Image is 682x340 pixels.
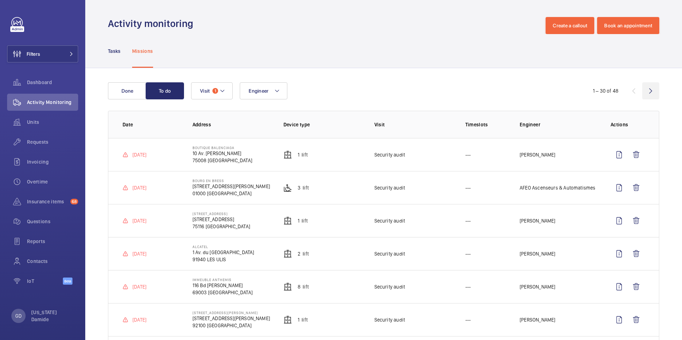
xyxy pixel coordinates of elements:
p: Device type [283,121,363,128]
p: [PERSON_NAME] [520,217,555,224]
p: Date [123,121,181,128]
p: 10 Av. [PERSON_NAME] [193,150,252,157]
p: 1 Lift [298,151,308,158]
span: Units [27,119,78,126]
p: [DATE] [132,184,146,191]
p: Security audit [374,217,405,224]
p: Security audit [374,184,405,191]
p: [PERSON_NAME] [520,316,555,323]
span: Activity Monitoring [27,99,78,106]
p: [STREET_ADDRESS][PERSON_NAME] [193,315,270,322]
p: 91940 LES ULIS [193,256,254,263]
p: 1 Lift [298,316,308,323]
span: Beta [63,278,72,285]
p: --- [465,184,471,191]
p: Timeslots [465,121,509,128]
img: elevator.svg [283,216,292,225]
p: Actions [611,121,645,128]
p: 75008 [GEOGRAPHIC_DATA] [193,157,252,164]
h1: Activity monitoring [108,17,197,30]
p: 69003 [GEOGRAPHIC_DATA] [193,289,253,296]
p: [PERSON_NAME] [520,283,555,290]
p: AFEO Ascenseurs & Automatismes [520,184,595,191]
span: IoT [27,278,63,285]
p: 1 Lift [298,217,308,224]
img: platform_lift.svg [283,183,292,192]
p: 75116 [GEOGRAPHIC_DATA] [193,223,250,230]
p: IMMEUBLE ANTHEMIS [193,278,253,282]
p: 92100 [GEOGRAPHIC_DATA] [193,322,270,329]
p: Security audit [374,316,405,323]
p: [PERSON_NAME] [520,250,555,257]
p: BOURG EN BRESS [193,179,270,183]
p: Security audit [374,250,405,257]
p: Tasks [108,48,121,55]
img: elevator.svg [283,283,292,291]
p: ALCATEL [193,245,254,249]
p: [STREET_ADDRESS][PERSON_NAME] [193,311,270,315]
p: [STREET_ADDRESS] [193,212,250,216]
button: Visit1 [191,82,233,99]
span: Dashboard [27,79,78,86]
p: Engineer [520,121,599,128]
p: Boutique Balenciaga [193,146,252,150]
p: Security audit [374,283,405,290]
p: Address [193,121,272,128]
span: Visit [200,88,210,94]
p: 8 Lift [298,283,309,290]
span: Engineer [249,88,269,94]
p: GD [15,312,22,319]
p: [PERSON_NAME] [520,151,555,158]
p: 2 Lift [298,250,309,257]
button: Filters [7,45,78,62]
p: Security audit [374,151,405,158]
span: Invoicing [27,158,78,165]
img: elevator.svg [283,249,292,258]
span: Filters [27,50,40,57]
p: [STREET_ADDRESS] [193,216,250,223]
p: 3 Lift [298,184,309,191]
p: [DATE] [132,283,146,290]
button: Done [108,82,146,99]
p: 116 Bd [PERSON_NAME] [193,282,253,289]
p: --- [465,283,471,290]
p: [DATE] [132,316,146,323]
button: Create a callout [546,17,594,34]
p: [STREET_ADDRESS][PERSON_NAME] [193,183,270,190]
button: Engineer [240,82,287,99]
p: [DATE] [132,217,146,224]
p: --- [465,316,471,323]
p: 1 Av. du [GEOGRAPHIC_DATA] [193,249,254,256]
span: Requests [27,138,78,146]
span: 68 [70,199,78,204]
span: Overtime [27,178,78,185]
p: --- [465,151,471,158]
p: --- [465,217,471,224]
p: --- [465,250,471,257]
img: elevator.svg [283,150,292,159]
button: Book an appointment [597,17,659,34]
p: 01000 [GEOGRAPHIC_DATA] [193,190,270,197]
span: 1 [212,88,218,94]
span: Insurance items [27,198,67,205]
button: To do [146,82,184,99]
span: Questions [27,218,78,225]
span: Reports [27,238,78,245]
div: 1 – 30 of 48 [593,87,618,94]
p: [US_STATE] Damide [31,309,74,323]
p: [DATE] [132,151,146,158]
p: [DATE] [132,250,146,257]
p: Visit [374,121,454,128]
span: Contacts [27,258,78,265]
img: elevator.svg [283,316,292,324]
p: Missions [132,48,153,55]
